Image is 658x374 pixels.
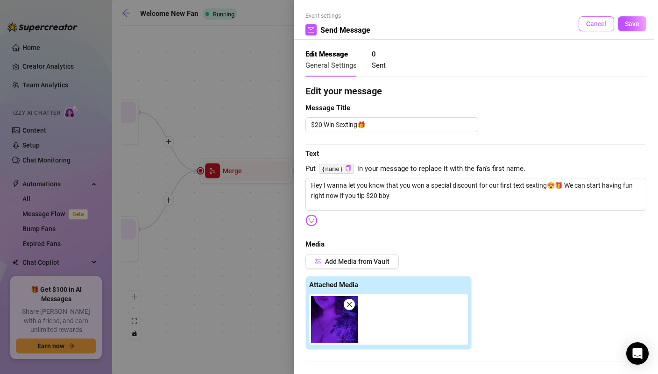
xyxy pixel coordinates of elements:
[325,258,389,265] span: Add Media from Vault
[305,178,646,211] textarea: Hey I wanna let you know that you won a special discount for our first text sexting😍🎁 We can star...
[305,104,350,112] strong: Message Title
[586,20,607,28] span: Cancel
[305,61,357,70] span: General Settings
[308,27,314,33] span: mail
[346,301,353,308] span: close
[305,117,478,132] textarea: $20 Win Sexting🎁
[305,214,318,226] img: svg%3e
[345,165,351,171] span: copy
[319,164,354,174] code: {name}
[315,258,321,265] span: picture
[305,149,319,158] strong: Text
[305,163,646,175] span: Put in your message to replace it with the fan's first name.
[305,50,348,58] strong: Edit Message
[345,165,351,172] button: Click to Copy
[305,12,370,21] span: Event settings
[626,342,649,365] div: Open Intercom Messenger
[320,24,370,36] span: Send Message
[625,20,639,28] span: Save
[618,16,646,31] button: Save
[372,50,376,58] strong: 0
[309,281,358,289] strong: Attached Media
[305,254,399,269] button: Add Media from Vault
[372,61,386,70] span: Sent
[311,296,358,343] img: media
[305,240,325,248] strong: Media
[579,16,614,31] button: Cancel
[305,85,382,97] strong: Edit your message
